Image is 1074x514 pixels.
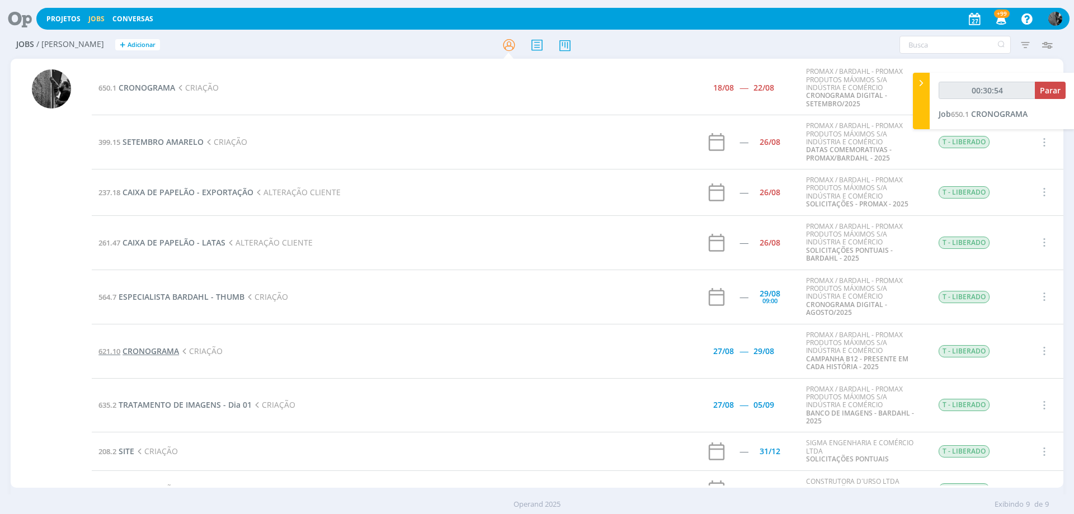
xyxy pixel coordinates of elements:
[98,83,116,93] span: 650.1
[98,187,253,197] a: 237.18CAIXA DE PAPELÃO - EXPORTAÇÃO
[115,39,160,51] button: +Adicionar
[98,399,252,410] a: 635.2TRATAMENTO DE IMAGENS - Dia 01
[806,223,921,263] div: PROMAX / BARDAHL - PROMAX PRODUTOS MÁXIMOS S/A INDÚSTRIA E COMÉRCIO
[739,346,748,356] span: -----
[1048,12,1062,26] img: P
[119,446,134,456] span: SITE
[43,15,84,23] button: Projetos
[244,291,288,302] span: CRIAÇÃO
[713,401,734,409] div: 27/08
[98,346,120,356] span: 621.10
[806,91,887,108] a: CRONOGRAMA DIGITAL - SETEMBRO/2025
[753,401,774,409] div: 05/09
[98,484,134,494] a: 374.2SITE
[760,290,780,298] div: 29/08
[806,145,892,162] a: DATAS COMEMORATIVAS - PROMAX/BARDAHL - 2025
[88,14,105,23] a: Jobs
[123,187,253,197] span: CAIXA DE PAPELÃO - EXPORTAÇÃO
[1040,85,1061,96] span: Parar
[713,84,734,92] div: 18/08
[134,446,178,456] span: CRIAÇÃO
[739,293,748,301] div: -----
[762,298,778,304] div: 09:00
[98,136,204,147] a: 399.15SETEMBRO AMARELO
[179,346,223,356] span: CRIAÇÃO
[1034,499,1043,510] span: de
[98,238,120,248] span: 261.47
[806,354,908,371] a: CAMPANHA B12 - PRESENTE EM CADA HISTÓRIA - 2025
[98,346,179,356] a: 621.10CRONOGRAMA
[119,484,134,494] span: SITE
[806,454,889,464] a: SOLICITAÇÕES PONTUAIS
[939,186,990,199] span: T - LIBERADO
[994,10,1010,18] span: +99
[253,187,341,197] span: ALTERAÇÃO CLIENTE
[806,439,921,463] div: SIGMA ENGENHARIA E COMÉRCIO LTDA
[806,68,921,108] div: PROMAX / BARDAHL - PROMAX PRODUTOS MÁXIMOS S/A INDÚSTRIA E COMÉRCIO
[971,109,1028,119] span: CRONOGRAMA
[98,82,175,93] a: 650.1CRONOGRAMA
[98,187,120,197] span: 237.18
[951,109,969,119] span: 650.1
[939,345,990,357] span: T - LIBERADO
[175,82,219,93] span: CRIAÇÃO
[119,399,252,410] span: TRATAMENTO DE IMAGENS - Dia 01
[760,188,780,196] div: 26/08
[123,346,179,356] span: CRONOGRAMA
[753,347,774,355] div: 29/08
[98,137,120,147] span: 399.15
[123,237,225,248] span: CAIXA DE PAPELÃO - LATAS
[134,484,178,494] span: CRIAÇÃO
[760,138,780,146] div: 26/08
[806,176,921,209] div: PROMAX / BARDAHL - PROMAX PRODUTOS MÁXIMOS S/A INDÚSTRIA E COMÉRCIO
[939,445,990,458] span: T - LIBERADO
[128,41,156,49] span: Adicionar
[46,14,81,23] a: Projetos
[760,239,780,247] div: 26/08
[753,84,774,92] div: 22/08
[1045,499,1049,510] span: 9
[806,300,887,317] a: CRONOGRAMA DIGITAL - AGOSTO/2025
[806,199,908,209] a: SOLICITAÇÕES - PROMAX - 2025
[98,446,134,456] a: 208.2SITE
[119,82,175,93] span: CRONOGRAMA
[739,447,748,455] div: -----
[98,291,244,302] a: 564.7ESPECIALISTA BARDAHL - THUMB
[989,9,1012,29] button: +99
[739,188,748,196] div: -----
[806,408,914,426] a: BANCO DE IMAGENS - BARDAHL - 2025
[98,400,116,410] span: 635.2
[760,447,780,455] div: 31/12
[739,138,748,146] div: -----
[225,237,313,248] span: ALTERAÇÃO CLIENTE
[939,399,990,411] span: T - LIBERADO
[806,277,921,317] div: PROMAX / BARDAHL - PROMAX PRODUTOS MÁXIMOS S/A INDÚSTRIA E COMÉRCIO
[1035,82,1066,99] button: Parar
[713,347,734,355] div: 27/08
[939,109,1028,119] a: Job650.1CRONOGRAMA
[252,399,295,410] span: CRIAÇÃO
[806,478,921,502] div: CONSTRUTORA D´URSO LTDA
[98,446,116,456] span: 208.2
[995,499,1024,510] span: Exibindo
[939,483,990,496] span: T - LIBERADO
[123,136,204,147] span: SETEMBRO AMARELO
[112,14,153,23] a: Conversas
[739,239,748,247] div: -----
[939,237,990,249] span: T - LIBERADO
[204,136,247,147] span: CRIAÇÃO
[16,40,34,49] span: Jobs
[36,40,104,49] span: / [PERSON_NAME]
[98,237,225,248] a: 261.47CAIXA DE PAPELÃO - LATAS
[1048,9,1063,29] button: P
[939,291,990,303] span: T - LIBERADO
[806,246,893,263] a: SOLICITAÇÕES PONTUAIS - BARDAHL - 2025
[739,399,748,410] span: -----
[120,39,125,51] span: +
[739,82,748,93] span: -----
[806,122,921,162] div: PROMAX / BARDAHL - PROMAX PRODUTOS MÁXIMOS S/A INDÚSTRIA E COMÉRCIO
[806,385,921,426] div: PROMAX / BARDAHL - PROMAX PRODUTOS MÁXIMOS S/A INDÚSTRIA E COMÉRCIO
[109,15,157,23] button: Conversas
[899,36,1011,54] input: Busca
[939,136,990,148] span: T - LIBERADO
